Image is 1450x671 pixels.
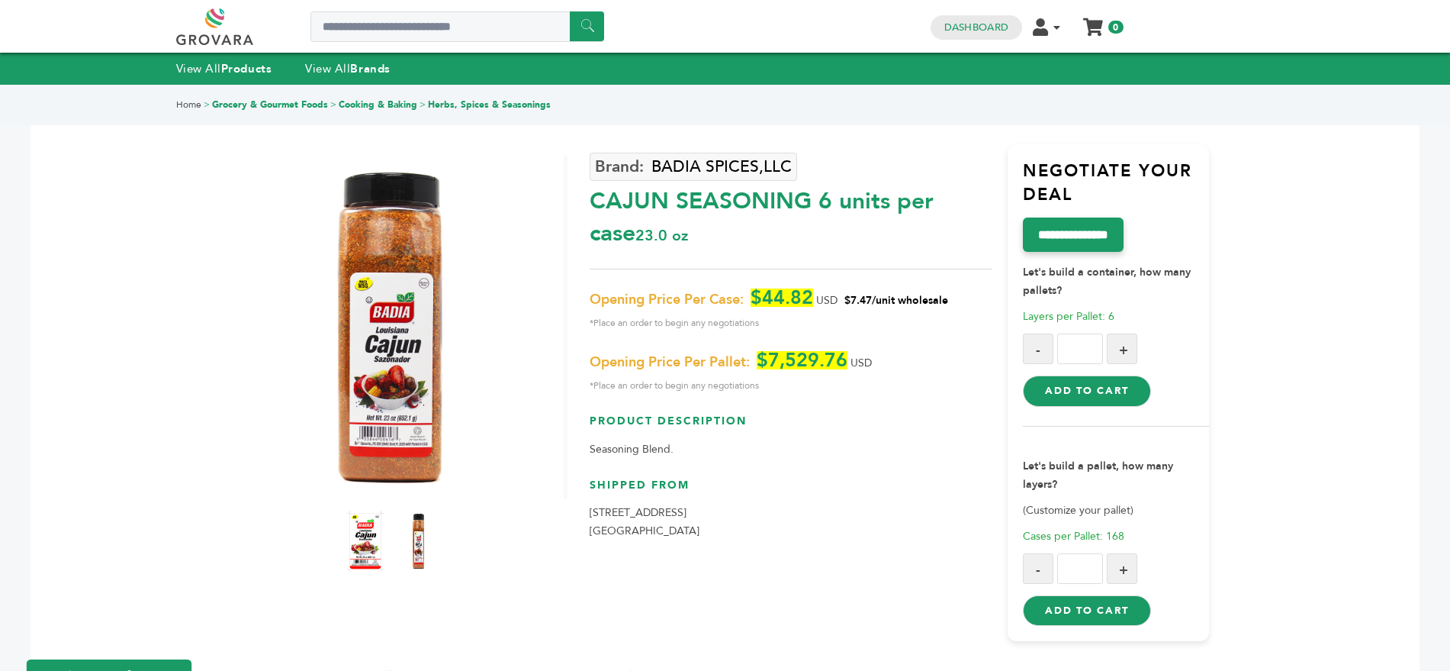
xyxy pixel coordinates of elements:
a: BADIA SPICES,LLC [590,153,797,181]
div: CAJUN SEASONING 6 units per case [590,178,992,250]
a: Cooking & Baking [339,98,417,111]
span: > [330,98,336,111]
a: My Cart [1084,14,1101,30]
strong: Let's build a container, how many pallets? [1023,265,1191,298]
span: *Place an order to begin any negotiations [590,376,992,395]
input: Search a product or brand... [310,11,604,42]
a: Herbs, Spices & Seasonings [428,98,551,111]
span: *Place an order to begin any negotiations [590,314,992,332]
span: 0 [1108,21,1123,34]
button: + [1107,334,1137,364]
span: $7.47/unit wholesale [844,293,948,308]
a: Dashboard [944,21,1008,34]
a: Grocery & Gourmet Foods [212,98,328,111]
span: Opening Price Per Pallet: [590,353,750,372]
span: $44.82 [751,289,813,307]
span: Cases per Pallet: 168 [1023,529,1124,544]
button: Add to Cart [1023,595,1150,626]
button: - [1023,334,1053,364]
span: $7,529.76 [757,351,847,369]
strong: Let's build a pallet, how many layers? [1023,459,1173,492]
p: [STREET_ADDRESS] [GEOGRAPHIC_DATA] [590,504,992,540]
span: 23.0 oz [635,225,688,246]
button: + [1107,553,1137,584]
span: USD [850,356,872,370]
span: Layers per Pallet: 6 [1023,309,1114,324]
span: USD [816,293,838,308]
h3: Negotiate Your Deal [1023,160,1209,218]
p: Seasoning Blend. [590,440,992,459]
a: View AllProducts [176,61,272,76]
p: (Customize your pallet) [1023,502,1209,520]
span: > [204,98,210,111]
img: CAJUN SEASONING 6 units per case 23.0 oz [400,511,438,572]
strong: Brands [350,61,390,76]
img: CAJUN SEASONING 6 units per case 23.0 oz Product Label [346,511,384,572]
button: - [1023,553,1053,584]
span: > [420,98,426,111]
img: CAJUN SEASONING 6 units per case 23.0 oz [220,156,564,499]
button: Add to Cart [1023,376,1150,406]
h3: Product Description [590,414,992,440]
span: Opening Price Per Case: [590,291,744,309]
strong: Products [221,61,272,76]
a: Home [176,98,201,111]
h3: Shipped From [590,478,992,505]
a: View AllBrands [305,61,391,76]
